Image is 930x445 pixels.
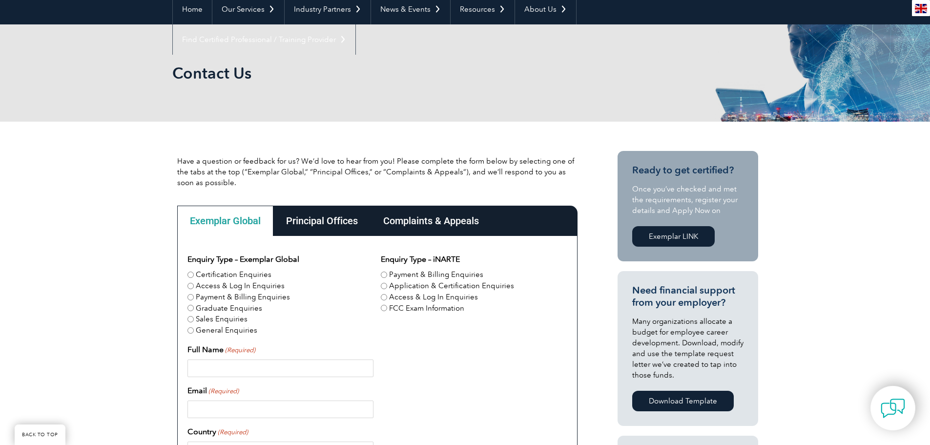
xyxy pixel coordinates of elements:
[187,385,239,397] label: Email
[371,206,492,236] div: Complaints & Appeals
[196,280,285,292] label: Access & Log In Enquiries
[632,184,744,216] p: Once you’ve checked and met the requirements, register your details and Apply Now on
[881,396,905,421] img: contact-chat.png
[389,269,483,280] label: Payment & Billing Enquiries
[389,303,464,314] label: FCC Exam Information
[632,316,744,381] p: Many organizations allocate a budget for employee career development. Download, modify and use th...
[196,303,262,314] label: Graduate Enquiries
[187,426,248,438] label: Country
[381,254,460,265] legend: Enquiry Type – iNARTE
[632,284,744,309] h3: Need financial support from your employer?
[207,386,239,396] span: (Required)
[177,206,273,236] div: Exemplar Global
[196,269,271,280] label: Certification Enquiries
[632,391,734,411] a: Download Template
[15,424,65,445] a: BACK TO TOP
[224,345,255,355] span: (Required)
[187,344,255,356] label: Full Name
[632,226,715,247] a: Exemplar LINK
[196,292,290,303] label: Payment & Billing Enquiries
[389,292,478,303] label: Access & Log In Enquiries
[177,156,578,188] p: Have a question or feedback for us? We’d love to hear from you! Please complete the form below by...
[187,254,299,265] legend: Enquiry Type – Exemplar Global
[196,325,257,336] label: General Enquiries
[173,24,355,55] a: Find Certified Professional / Training Provider
[632,164,744,176] h3: Ready to get certified?
[389,280,514,292] label: Application & Certification Enquiries
[217,427,248,437] span: (Required)
[196,314,248,325] label: Sales Enquiries
[915,4,927,13] img: en
[172,64,547,83] h1: Contact Us
[273,206,371,236] div: Principal Offices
